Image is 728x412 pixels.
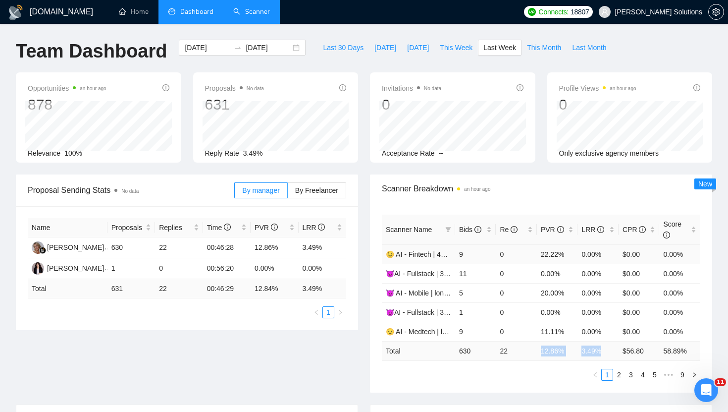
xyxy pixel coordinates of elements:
span: Proposal Sending Stats [28,184,234,196]
th: Replies [155,218,203,237]
button: right [334,306,346,318]
td: 58.89 % [659,341,700,360]
li: 3 [625,369,637,381]
div: 631 [205,95,264,114]
span: CPR [623,226,646,234]
button: [DATE] [369,40,402,56]
span: Score [663,220,681,239]
div: 878 [28,95,106,114]
a: 😈AI - Fullstack | 35+, fixed + unsp (expert)| Artem [386,270,541,278]
span: By manager [242,186,279,194]
input: Start date [185,42,230,53]
th: Proposals [107,218,155,237]
span: info-circle [474,226,481,233]
span: LRR [303,224,325,232]
span: Bids [459,226,481,234]
span: Proposals [111,222,144,233]
td: 0.00% [577,244,619,264]
td: 22 [496,341,537,360]
td: 0 [496,244,537,264]
span: No data [121,188,139,194]
span: Replies [159,222,191,233]
td: 630 [107,237,155,258]
td: 12.86% [251,237,298,258]
a: 9 [677,369,688,380]
div: 0 [382,95,441,114]
span: Invitations [382,82,441,94]
td: 0.00% [659,302,700,322]
span: Reply Rate [205,149,239,157]
span: dashboard [168,8,175,15]
span: info-circle [639,226,646,233]
a: 3 [625,369,636,380]
li: 1 [601,369,613,381]
td: $0.00 [619,322,660,341]
a: 😉 AI - Fintech | 45+ | Daria [386,250,471,258]
a: DL[PERSON_NAME] [32,264,104,272]
a: searchScanner [233,7,270,16]
td: 5 [455,283,496,302]
td: 22 [155,237,203,258]
span: Scanner Breakdown [382,182,700,195]
a: 😈AI - Fullstack | 35+, fixed + unsp (large-size comp)| Artem [386,308,571,316]
button: Last Week [478,40,521,56]
th: Name [28,218,107,237]
span: Last Month [572,42,606,53]
span: Scanner Name [386,226,432,234]
td: 0 [155,258,203,279]
span: 18807 [571,6,589,17]
span: to [234,44,242,52]
span: Re [500,226,518,234]
h1: Team Dashboard [16,40,167,63]
time: an hour ago [80,86,106,91]
td: 00:46:28 [203,237,251,258]
td: 11 [455,264,496,283]
button: left [311,306,322,318]
td: 12.86 % [537,341,578,360]
li: 5 [649,369,661,381]
a: 2 [614,369,624,380]
span: filter [443,222,453,237]
li: Previous Page [311,306,322,318]
button: right [688,369,700,381]
div: 0 [559,95,636,114]
td: 0.00% [577,302,619,322]
td: 3.49 % [299,279,347,298]
li: 9 [676,369,688,381]
span: info-circle [162,84,169,91]
td: 0 [496,264,537,283]
span: No data [424,86,441,91]
td: 0.00% [659,283,700,302]
div: [PERSON_NAME] [47,242,104,253]
span: info-circle [318,224,325,231]
iframe: Intercom live chat [694,378,718,402]
td: 1 [455,302,496,322]
span: New [698,180,712,188]
td: 0 [496,283,537,302]
td: 0 [496,322,537,341]
td: 00:56:20 [203,258,251,279]
time: an hour ago [464,186,490,192]
a: MC[PERSON_NAME] [32,243,104,251]
time: an hour ago [610,86,636,91]
span: [DATE] [407,42,429,53]
a: 4 [637,369,648,380]
td: 0.00% [577,283,619,302]
li: Next Page [688,369,700,381]
span: Time [207,224,231,232]
td: 22.22% [537,244,578,264]
span: 100% [64,149,82,157]
li: 1 [322,306,334,318]
span: info-circle [517,84,523,91]
span: This Month [527,42,561,53]
span: Profile Views [559,82,636,94]
a: homeHome [119,7,149,16]
span: filter [445,227,451,233]
img: DL [32,262,44,275]
td: 9 [455,322,496,341]
span: 11 [715,378,726,386]
img: logo [8,4,24,20]
span: info-circle [271,224,278,231]
td: 0.00% [659,322,700,341]
span: Relevance [28,149,60,157]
